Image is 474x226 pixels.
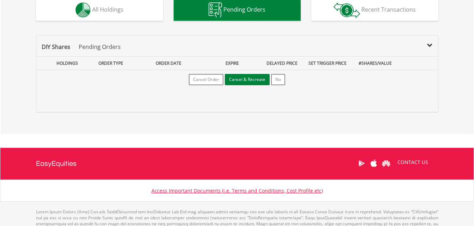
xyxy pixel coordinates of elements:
div: SET TRIGGER PRICE [305,57,349,70]
a: Apple [368,152,380,174]
button: No [271,74,285,85]
a: Google Play [355,152,368,174]
span: All Holdings [92,6,124,13]
div: EXPIRE [206,57,258,70]
span: DIY Shares [42,43,70,51]
a: Access Important Documents (i.e. Terms and Conditions, Cost Profile etc) [151,187,323,194]
span: Pending Orders [223,6,265,13]
img: pending_instructions-wht.png [209,2,222,18]
button: Cancel & Recreate [225,74,270,85]
a: CONTACT US [392,152,433,172]
div: HOLDINGS [41,57,90,70]
div: ORDER DATE [132,57,205,70]
p: Pending Orders [79,43,121,51]
a: Huawei [380,152,392,174]
img: transactions-zar-wht.png [334,2,360,18]
a: EasyEquities [36,148,77,180]
img: holdings-wht.png [76,2,91,18]
div: ORDER TYPE [91,57,131,70]
button: Cancel Order [189,74,223,85]
span: Recent Transactions [361,6,416,13]
div: DELAYED PRICE [260,57,304,70]
div: #SHARES/VALUE [351,57,399,70]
